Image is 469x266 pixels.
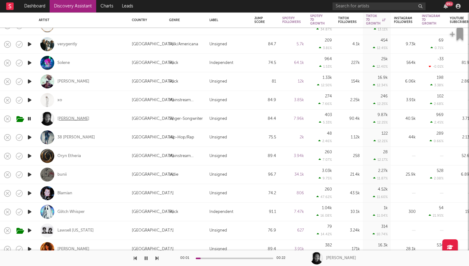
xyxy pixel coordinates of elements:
[254,171,276,178] div: 96.7
[57,42,77,47] div: verygently
[381,225,388,229] div: 314
[310,14,325,25] div: Spotify 7D Growth
[381,38,388,43] div: 454
[254,78,276,85] div: 81
[57,209,85,215] div: Glitch Whisper
[169,171,178,178] div: Indie
[373,176,388,180] div: 11.87 %
[57,228,94,233] div: Lawsell [US_STATE]
[422,14,440,25] div: Instagram 7D Growth
[445,2,453,6] div: 99 +
[209,190,227,197] div: Unsigned
[437,169,444,173] div: 528
[209,41,227,48] div: Unsigned
[436,113,444,117] div: 969
[319,176,332,180] div: 9.75 %
[439,206,444,210] div: 54
[437,57,444,61] div: -33
[373,139,388,143] div: 12.21 %
[282,171,304,178] div: 34.1k
[254,97,276,104] div: 84.9
[373,46,388,50] div: 12.45 %
[209,246,227,253] div: Unsigned
[439,38,444,43] div: 69
[254,208,276,216] div: 91.1
[282,246,304,253] div: 3.91k
[132,115,174,123] div: [GEOGRAPHIC_DATA]
[317,83,332,87] div: 12.50 %
[39,18,123,22] div: Artist
[338,59,360,67] div: 227k
[431,46,444,50] div: 0.71 %
[383,150,388,154] div: 28
[324,57,332,61] div: 964
[282,16,301,24] div: Spotify Followers
[169,41,198,48] div: Folk/Americana
[169,18,200,22] div: Genre
[378,169,388,173] div: 2.27k
[254,41,276,48] div: 84.7
[209,115,227,123] div: Unsigned
[276,255,289,262] div: 00:22
[437,76,444,80] div: 198
[444,4,448,9] button: 99+
[338,227,360,234] div: 3.24k
[282,59,304,67] div: 64.1k
[132,18,160,22] div: Country
[373,158,388,162] div: 12.17 %
[437,243,444,247] div: 534
[132,246,174,253] div: [GEOGRAPHIC_DATA]
[430,102,444,106] div: 2.68 %
[254,152,276,160] div: 89.4
[169,152,203,160] div: Mainstream Electronic
[209,59,233,67] div: Independent
[338,208,360,216] div: 10.1k
[429,65,444,69] div: -0.01 %
[169,115,203,123] div: Singer-Songwriter
[394,59,416,67] div: 564k
[394,78,416,85] div: 6.06k
[254,16,267,24] div: Jump Score
[338,246,360,253] div: 171k
[282,41,304,48] div: 5.7k
[169,97,203,104] div: Mainstream Electronic
[325,150,332,154] div: 260
[209,227,227,234] div: Unsigned
[373,232,388,236] div: 10.74 %
[381,57,388,61] div: 25k
[394,16,413,24] div: Instagram Followers
[282,190,304,197] div: 806
[57,135,95,140] a: 38 [PERSON_NAME]
[254,134,276,141] div: 75.5
[333,2,426,10] input: Search for artists
[338,78,360,85] div: 154k
[373,102,388,106] div: 12.25 %
[338,115,360,123] div: 90.4k
[394,134,416,141] div: 44k
[57,191,72,196] a: Blamian
[394,41,416,48] div: 9.73k
[282,208,304,216] div: 7.47k
[325,38,332,43] div: 209
[394,115,416,123] div: 40.5k
[325,113,332,117] div: 403
[132,59,174,67] div: [GEOGRAPHIC_DATA]
[254,227,276,234] div: 76.9
[338,171,360,178] div: 21.4k
[57,97,62,103] a: xo
[57,79,89,84] a: [PERSON_NAME]
[282,78,304,85] div: 12k
[180,255,193,262] div: 00:01
[394,208,416,216] div: 300
[373,195,388,199] div: 11.60 %
[132,41,174,48] div: [GEOGRAPHIC_DATA]
[132,152,174,160] div: [GEOGRAPHIC_DATA]
[430,120,444,124] div: 2.45 %
[437,94,444,98] div: 102
[209,152,227,160] div: Unsigned
[209,97,227,104] div: Unsigned
[322,206,332,210] div: 1.04k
